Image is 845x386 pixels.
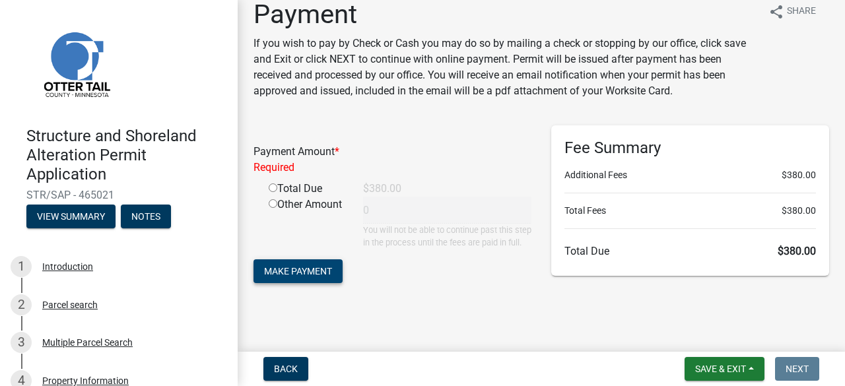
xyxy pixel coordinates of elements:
div: 1 [11,256,32,277]
span: $380.00 [782,204,816,218]
h6: Fee Summary [564,139,816,158]
span: Make Payment [264,266,332,276]
i: share [768,4,784,20]
span: $380.00 [778,245,816,257]
div: Payment Amount [244,144,541,176]
li: Total Fees [564,204,816,218]
div: Property Information [42,376,129,385]
span: $380.00 [782,168,816,182]
h6: Total Due [564,245,816,257]
div: Total Due [259,181,353,197]
button: View Summary [26,205,116,228]
div: Parcel search [42,300,98,309]
button: Save & Exit [685,357,764,381]
span: Back [274,364,298,374]
wm-modal-confirm: Notes [121,212,171,223]
div: Required [253,160,531,176]
button: Back [263,357,308,381]
span: Save & Exit [695,364,746,374]
button: Next [775,357,819,381]
img: Otter Tail County, Minnesota [26,14,125,113]
li: Additional Fees [564,168,816,182]
button: Make Payment [253,259,343,283]
div: 2 [11,294,32,315]
div: 3 [11,332,32,353]
wm-modal-confirm: Summary [26,212,116,223]
span: Next [786,364,809,374]
h4: Structure and Shoreland Alteration Permit Application [26,127,227,183]
button: Notes [121,205,171,228]
div: Introduction [42,262,93,271]
div: Other Amount [259,197,353,249]
span: STR/SAP - 465021 [26,189,211,201]
div: Multiple Parcel Search [42,338,133,347]
span: Share [787,4,816,20]
p: If you wish to pay by Check or Cash you may do so by mailing a check or stopping by our office, c... [253,36,758,99]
